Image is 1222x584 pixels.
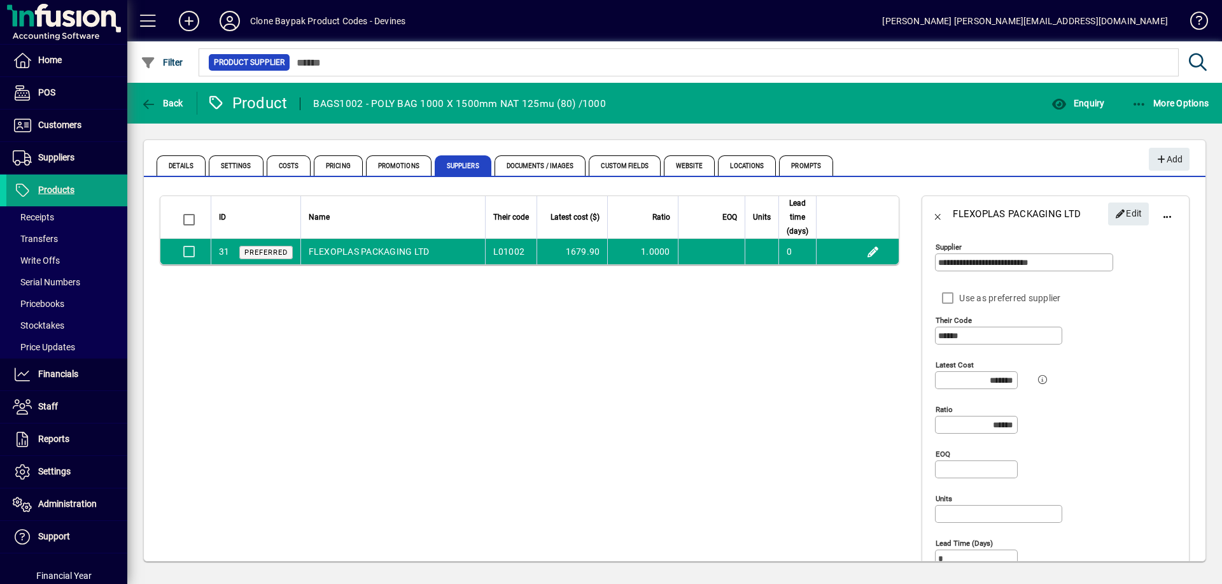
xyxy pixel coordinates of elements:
mat-label: EOQ [936,450,950,459]
span: Transfers [13,234,58,244]
a: Financials [6,359,127,390]
span: Locations [718,155,776,176]
span: Add [1155,149,1183,170]
button: Filter [137,51,186,74]
td: 1.0000 [607,239,677,264]
mat-label: Units [936,494,952,503]
a: Pricebooks [6,293,127,315]
a: Settings [6,456,127,488]
a: Serial Numbers [6,271,127,293]
span: Serial Numbers [13,277,80,287]
span: Edit [1115,203,1142,224]
span: More Options [1132,98,1209,108]
button: Enquiry [1048,92,1107,115]
a: Staff [6,391,127,423]
button: Edit [862,241,883,262]
a: Stocktakes [6,315,127,336]
span: Filter [141,57,183,68]
button: Add [1149,148,1190,171]
button: More Options [1128,92,1212,115]
button: Profile [209,10,250,32]
span: Stocktakes [13,320,64,331]
span: Products [38,185,74,195]
button: Edit [1108,203,1149,225]
span: Write Offs [13,255,60,266]
mat-label: Supplier [936,243,962,252]
a: Price Updates [6,336,127,358]
div: Product [207,93,288,113]
div: BAGS1002 - POLY BAG 1000 X 1500mm NAT 125mu (80) /1000 [313,94,606,114]
span: Prompts [779,155,833,176]
span: Costs [267,155,311,176]
div: 31 [219,245,230,259]
span: Ratio [652,210,670,224]
span: Customers [38,120,81,130]
span: Documents / Images [495,155,586,176]
mat-label: Their code [936,316,972,325]
span: Details [157,155,206,176]
button: Back [922,199,953,229]
a: Transfers [6,228,127,250]
a: Home [6,45,127,76]
span: Home [38,55,62,65]
span: Suppliers [435,155,491,176]
span: Staff [38,401,58,411]
span: Financial Year [36,571,92,581]
span: Their code [493,210,529,224]
span: POS [38,87,55,97]
button: Back [137,92,186,115]
mat-label: Lead time (days) [936,539,993,548]
span: EOQ [722,210,737,224]
a: Suppliers [6,142,127,174]
span: Settings [38,466,71,476]
span: Financials [38,369,78,379]
span: Website [664,155,715,176]
span: Latest cost ($) [551,210,600,224]
span: Price Updates [13,342,75,352]
span: Suppliers [38,152,74,162]
mat-label: Ratio [936,405,953,414]
a: POS [6,77,127,109]
span: Preferred [244,248,288,257]
span: Custom Fields [589,155,660,176]
span: Units [753,210,771,224]
a: Customers [6,110,127,141]
span: Back [141,98,183,108]
span: Name [309,210,330,224]
a: Knowledge Base [1181,3,1206,44]
span: Pricing [314,155,363,176]
span: Support [38,531,70,541]
span: Settings [209,155,263,176]
mat-label: Latest cost [936,360,974,369]
button: Add [169,10,209,32]
td: 0 [778,239,816,264]
div: Clone Baypak Product Codes - Devines [250,11,405,31]
div: FLEXOPLAS PACKAGING LTD [953,204,1081,224]
span: Receipts [13,212,54,222]
span: Lead time (days) [787,196,808,238]
td: 1679.90 [537,239,608,264]
a: Support [6,521,127,553]
a: Administration [6,488,127,520]
a: Write Offs [6,250,127,271]
a: Reports [6,424,127,455]
a: Receipts [6,206,127,228]
span: Enquiry [1051,98,1104,108]
span: Product Supplier [214,56,284,69]
app-page-header-button: Back [127,92,197,115]
div: [PERSON_NAME] [PERSON_NAME][EMAIL_ADDRESS][DOMAIN_NAME] [882,11,1168,31]
span: Pricebooks [13,299,64,309]
span: Reports [38,434,69,444]
td: FLEXOPLAS PACKAGING LTD [300,239,485,264]
button: More options [1152,199,1183,229]
span: Promotions [366,155,432,176]
span: ID [219,210,226,224]
td: L01002 [485,239,537,264]
span: Administration [38,499,97,509]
